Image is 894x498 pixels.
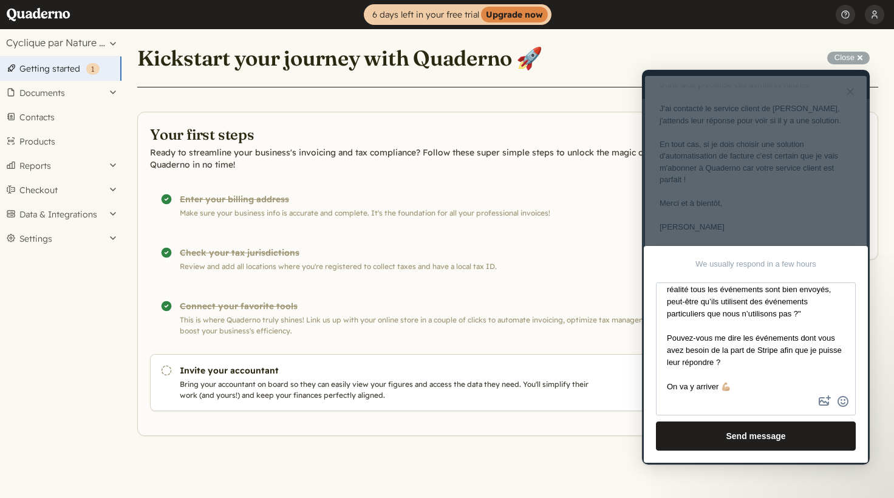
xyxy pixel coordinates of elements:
[150,124,686,144] h2: Your first steps
[642,70,870,465] iframe: Help Scout Beacon - Live Chat, Contact Form, and Knowledge Base
[364,4,551,25] a: 6 days left in your free trialUpgrade now
[834,53,855,62] span: Close
[180,379,594,401] p: Bring your accountant on board so they can easily view your figures and access the data they need...
[180,364,594,377] h3: Invite your accountant
[481,7,548,22] strong: Upgrade now
[91,64,95,73] span: 1
[150,146,686,171] p: Ready to streamline your business's invoicing and tax compliance? Follow these super simple steps...
[827,52,870,64] button: Close
[150,354,686,411] a: Invite your accountant Bring your accountant on board so they can easily view your figures and ac...
[137,45,542,72] h1: Kickstart your journey with Quaderno 🚀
